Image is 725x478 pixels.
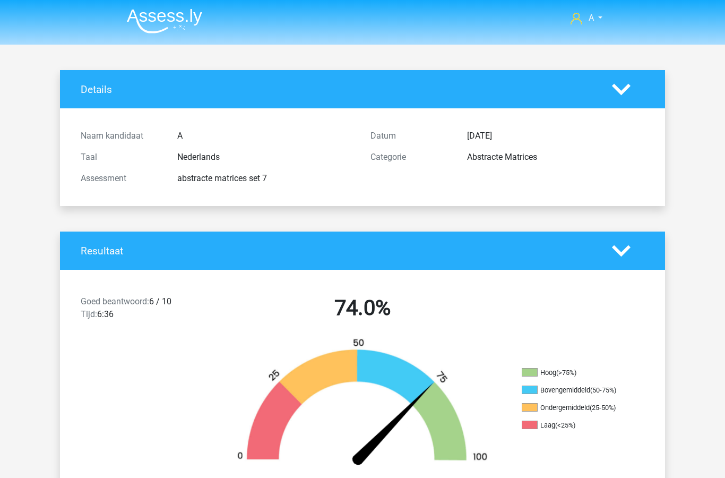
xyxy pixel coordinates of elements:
div: Naam kandidaat [73,130,169,142]
span: Goed beantwoord: [81,296,149,306]
div: Assessment [73,172,169,185]
div: (50-75%) [590,386,616,394]
li: Bovengemiddeld [522,386,628,395]
div: Taal [73,151,169,164]
div: Nederlands [169,151,362,164]
div: 6 / 10 6:36 [73,295,218,325]
div: Categorie [362,151,459,164]
div: abstracte matrices set 7 [169,172,362,185]
div: [DATE] [459,130,652,142]
span: A [589,13,594,23]
img: 74.2161dc2803b4.png [219,338,506,471]
span: Tijd: [81,309,97,319]
h4: Details [81,83,596,96]
li: Hoog [522,368,628,378]
li: Ondergemiddeld [522,403,628,413]
img: Assessly [127,8,202,33]
h2: 74.0% [226,295,499,321]
h4: Resultaat [81,245,596,257]
div: (25-50%) [590,404,616,412]
div: A [169,130,362,142]
a: A [566,12,607,24]
div: Datum [362,130,459,142]
div: Abstracte Matrices [459,151,652,164]
div: (>75%) [556,369,576,377]
li: Laag [522,421,628,430]
div: (<25%) [555,421,575,429]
